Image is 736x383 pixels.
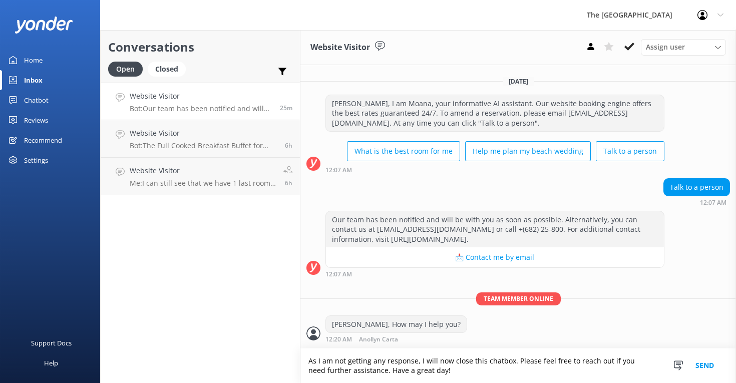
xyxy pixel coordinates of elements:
div: 06:07am 14-Aug-2025 (UTC -10:00) Pacific/Honolulu [663,199,730,206]
h3: Website Visitor [310,41,370,54]
a: Open [108,63,148,74]
h2: Conversations [108,38,292,57]
div: Settings [24,150,48,170]
strong: 12:07 AM [325,167,352,173]
h4: Website Visitor [130,165,276,176]
div: Our team has been notified and will be with you as soon as possible. Alternatively, you can conta... [326,211,664,248]
div: Open [108,62,143,77]
strong: 12:07 AM [700,200,726,206]
div: Recommend [24,130,62,150]
div: 06:20am 14-Aug-2025 (UTC -10:00) Pacific/Honolulu [325,335,467,343]
span: Anollyn Carta [359,336,398,343]
strong: 12:07 AM [325,271,352,277]
p: Bot: Our team has been notified and will be with you as soon as possible. Alternatively, you can ... [130,104,272,113]
span: 06:07am 14-Aug-2025 (UTC -10:00) Pacific/Honolulu [280,104,292,112]
strong: 12:20 AM [325,336,352,343]
div: 06:07am 14-Aug-2025 (UTC -10:00) Pacific/Honolulu [325,270,664,277]
img: yonder-white-logo.png [15,17,73,33]
div: Chatbot [24,90,49,110]
button: What is the best room for me [347,141,460,161]
div: Talk to a person [664,179,729,196]
div: Help [44,353,58,373]
button: Help me plan my beach wedding [465,141,591,161]
div: 06:07am 14-Aug-2025 (UTC -10:00) Pacific/Honolulu [325,166,664,173]
div: Reviews [24,110,48,130]
a: Closed [148,63,191,74]
p: Bot: The Full Cooked Breakfast Buffet for outside guests costs NZ$45 per adult and NZ$25 per chil... [130,141,277,150]
a: Website VisitorBot:Our team has been notified and will be with you as soon as possible. Alternati... [101,83,300,120]
a: Website VisitorMe:I can still see that we have 1 last room available for [DATE]-[DATE]. We can ad... [101,158,300,195]
span: Team member online [476,292,561,305]
div: Support Docs [31,333,72,353]
p: Me: I can still see that we have 1 last room available for [DATE]-[DATE]. We can adjust the reser... [130,179,276,188]
div: Inbox [24,70,43,90]
div: Home [24,50,43,70]
button: 📩 Contact me by email [326,247,664,267]
h4: Website Visitor [130,128,277,139]
div: Closed [148,62,186,77]
div: [PERSON_NAME], How may I help you? [326,316,467,333]
span: 12:20am 14-Aug-2025 (UTC -10:00) Pacific/Honolulu [285,141,292,150]
div: Assign User [641,39,726,55]
div: [PERSON_NAME], I am Moana, your informative AI assistant. Our website booking engine offers the b... [326,95,664,132]
button: Send [686,348,723,383]
textarea: As I am not getting any response, I will now close this chatbox. Please feel free to reach out if... [300,348,736,383]
h4: Website Visitor [130,91,272,102]
a: Website VisitorBot:The Full Cooked Breakfast Buffet for outside guests costs NZ$45 per adult and ... [101,120,300,158]
span: 11:56pm 13-Aug-2025 (UTC -10:00) Pacific/Honolulu [285,179,292,187]
button: Talk to a person [596,141,664,161]
span: [DATE] [503,77,534,86]
span: Assign user [646,42,685,53]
